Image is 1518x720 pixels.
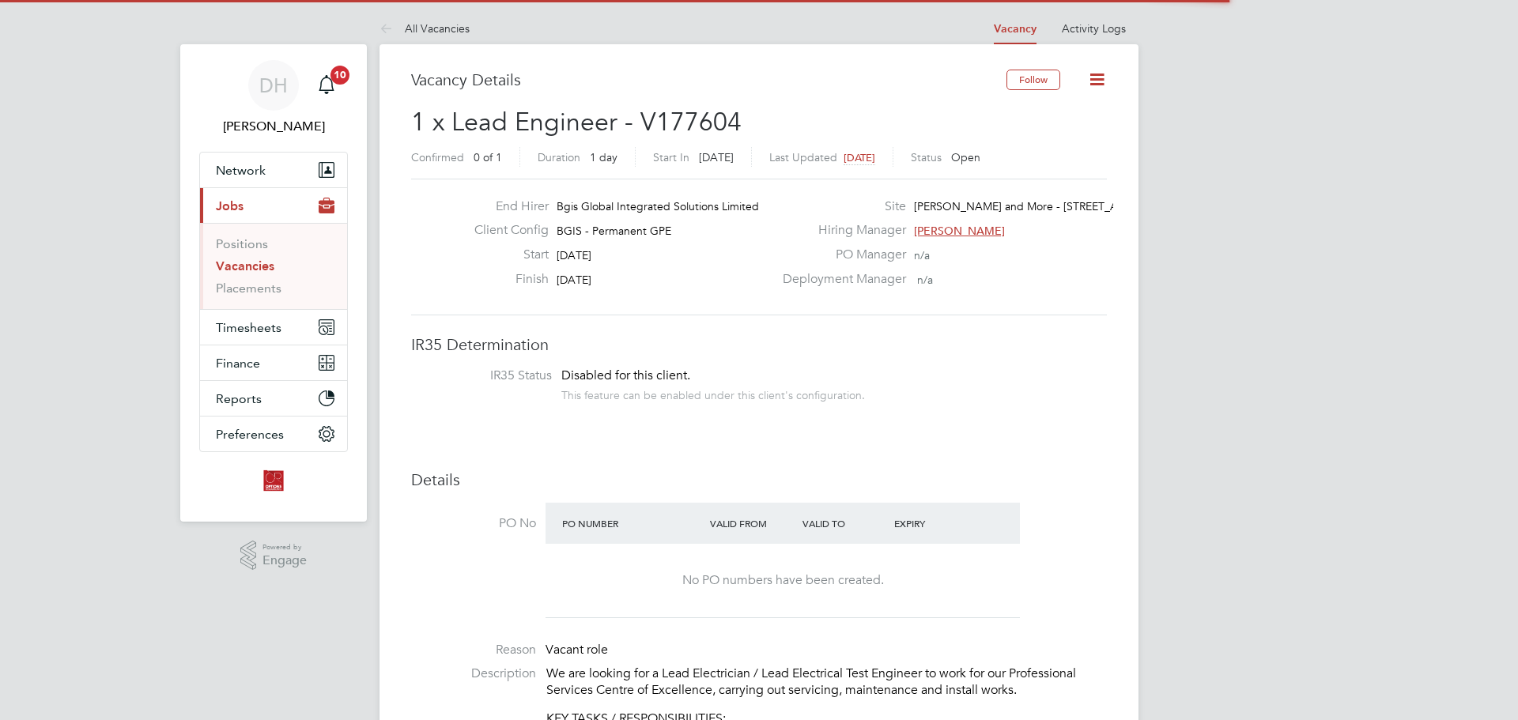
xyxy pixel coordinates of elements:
h3: Details [411,469,1107,490]
label: Confirmed [411,150,464,164]
span: Jobs [216,198,244,213]
button: Finance [200,345,347,380]
span: [PERSON_NAME] [914,224,1005,238]
a: Positions [216,236,268,251]
a: All Vacancies [379,21,470,36]
a: Vacancies [216,258,274,273]
span: Daniel Hobbs [199,117,348,136]
button: Network [200,153,347,187]
span: 0 of 1 [474,150,502,164]
span: [DATE] [844,151,875,164]
label: Finish [462,271,549,288]
div: This feature can be enabled under this client's configuration. [561,384,865,402]
button: Follow [1006,70,1060,90]
label: Hiring Manager [773,222,906,239]
a: Activity Logs [1062,21,1126,36]
span: Engage [262,554,307,567]
span: [DATE] [699,150,734,164]
label: Status [911,150,942,164]
span: n/a [917,273,933,287]
div: Jobs [200,223,347,309]
span: Powered by [262,541,307,554]
span: [PERSON_NAME] and More - [STREET_ADDRESS]… [914,199,1173,213]
label: Start In [653,150,689,164]
span: Network [216,163,266,178]
a: DH[PERSON_NAME] [199,60,348,136]
label: Site [773,198,906,215]
span: n/a [914,248,930,262]
label: Client Config [462,222,549,239]
label: Duration [538,150,580,164]
a: Powered byEngage [240,541,308,571]
span: [DATE] [557,248,591,262]
nav: Main navigation [180,44,367,522]
button: Timesheets [200,310,347,345]
a: 10 [311,60,342,111]
label: Description [411,665,536,682]
a: Placements [216,281,281,296]
span: Disabled for this client. [561,368,690,383]
h3: Vacancy Details [411,70,1006,90]
span: Preferences [216,427,284,442]
label: End Hirer [462,198,549,215]
label: IR35 Status [427,368,552,384]
span: Bgis Global Integrated Solutions Limited [557,199,759,213]
div: Valid From [706,509,799,537]
button: Reports [200,381,347,416]
p: We are looking for a Lead Electrician / Lead Electrical Test Engineer to work for our Professiona... [546,665,1107,699]
span: BGIS - Permanent GPE [557,224,671,238]
span: Reports [216,391,262,406]
label: PO Manager [773,247,906,263]
a: Go to home page [199,468,348,493]
span: 10 [330,66,349,85]
label: Last Updated [769,150,837,164]
label: Start [462,247,549,263]
button: Preferences [200,417,347,451]
button: Jobs [200,188,347,223]
label: Deployment Manager [773,271,906,288]
span: Vacant role [546,642,608,658]
span: 1 day [590,150,617,164]
img: optionsresourcing-logo-retina.png [261,468,286,493]
div: PO Number [558,509,706,537]
div: No PO numbers have been created. [561,572,1004,589]
label: Reason [411,642,536,658]
a: Vacancy [994,22,1037,36]
span: Timesheets [216,320,281,335]
span: Finance [216,356,260,371]
span: [DATE] [557,273,591,287]
div: Valid To [799,509,891,537]
span: Open [951,150,980,164]
span: 1 x Lead Engineer - V177604 [411,107,742,138]
h3: IR35 Determination [411,334,1107,355]
div: Expiry [890,509,983,537]
span: DH [259,75,288,96]
label: PO No [411,515,536,532]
